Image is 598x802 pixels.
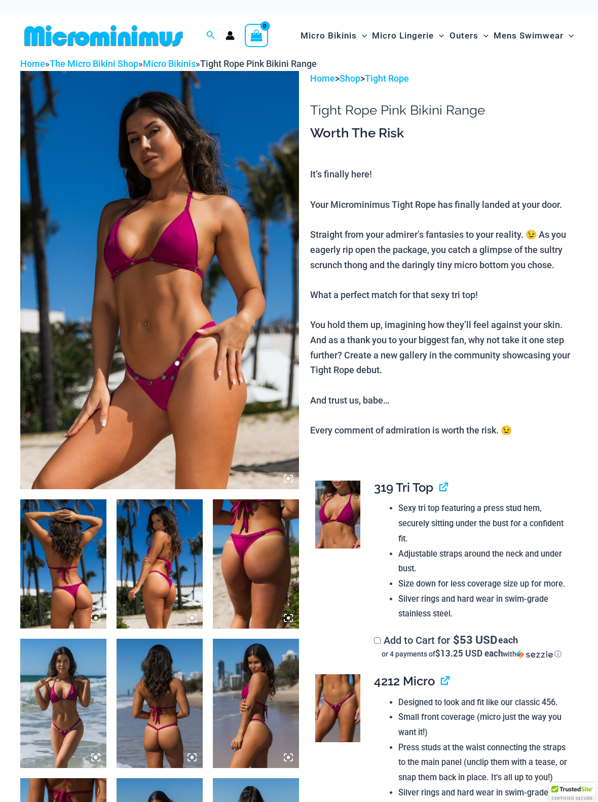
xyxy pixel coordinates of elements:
img: Tight Rope Pink 4228 Thong [213,499,299,629]
span: $13.25 USD each [435,647,503,659]
img: Tight Rope Pink 319 Top 4212 Micro [117,639,203,768]
div: or 4 payments of$13.25 USD eachwithSezzle Click to learn more about Sezzle [374,649,570,659]
nav: Site Navigation [296,19,578,53]
img: Tight Rope Pink 319 4212 Micro [315,674,360,742]
img: Tight Rope Pink 319 Top 4212 Micro [213,639,299,768]
a: Home [310,73,335,84]
span: 4212 Micro [374,674,435,688]
span: 53 USD [453,635,497,645]
input: Add to Cart for$53 USD eachor 4 payments of$13.25 USD eachwithSezzle Click to learn more about Se... [374,637,381,644]
span: $ [453,632,460,647]
a: Shop [340,73,360,84]
li: Small front coverage (micro just the way you want it!) [398,710,570,740]
li: Adjustable straps around the neck and under bust. [398,546,570,576]
span: Outers [450,23,478,49]
a: Micro BikinisMenu ToggleMenu Toggle [298,20,369,51]
span: 319 Tri Top [374,480,433,495]
div: or 4 payments of with [374,649,570,659]
img: MM SHOP LOGO FLAT [20,24,187,47]
a: Tight Rope [365,73,409,84]
a: View Shopping Cart, empty [245,24,268,47]
h3: Worth The Risk [310,125,578,142]
span: Menu Toggle [357,23,367,49]
span: Micro Lingerie [372,23,434,49]
li: Silver rings and hard wear in swim-grade stainless steel. [398,592,570,622]
a: Micro Bikinis [143,58,196,69]
a: Search icon link [206,29,215,42]
h1: Tight Rope Pink Bikini Range [310,102,578,118]
span: Mens Swimwear [494,23,564,49]
img: Tight Rope Pink 319 Top 4212 Micro [20,639,106,768]
img: Tight Rope Pink 319 Top 4228 Thong [20,71,299,489]
img: Tight Rope Pink 319 Top 4228 Thong [20,499,106,629]
label: Add to Cart for [374,634,570,659]
img: Tight Rope Pink 319 Top 4228 Thong [117,499,203,629]
p: It’s finally here! Your Microminimus Tight Rope has finally landed at your door. Straight from yo... [310,167,578,438]
li: Press studs at the waist connecting the straps to the main panel (unclip them with a tease, or sn... [398,740,570,785]
div: TrustedSite Certified [549,783,595,802]
span: Micro Bikinis [301,23,357,49]
li: Size down for less coverage size up for more. [398,576,570,592]
span: each [498,635,518,645]
a: Micro LingerieMenu ToggleMenu Toggle [369,20,446,51]
a: Account icon link [226,31,235,40]
p: > > [310,71,578,86]
li: Sexy tri top featuring a press stud hem, securely sitting under the bust for a confident fit. [398,501,570,546]
span: » » » [20,58,317,69]
span: Menu Toggle [564,23,574,49]
a: OutersMenu ToggleMenu Toggle [447,20,491,51]
a: Mens SwimwearMenu ToggleMenu Toggle [491,20,576,51]
img: Tight Rope Pink 319 Top [315,481,360,549]
span: Menu Toggle [478,23,489,49]
a: Home [20,58,45,69]
img: Sezzle [516,650,553,659]
a: The Micro Bikini Shop [50,58,138,69]
li: Designed to look and fit like our classic 456. [398,695,570,710]
span: Menu Toggle [434,23,444,49]
span: Tight Rope Pink Bikini Range [200,58,317,69]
